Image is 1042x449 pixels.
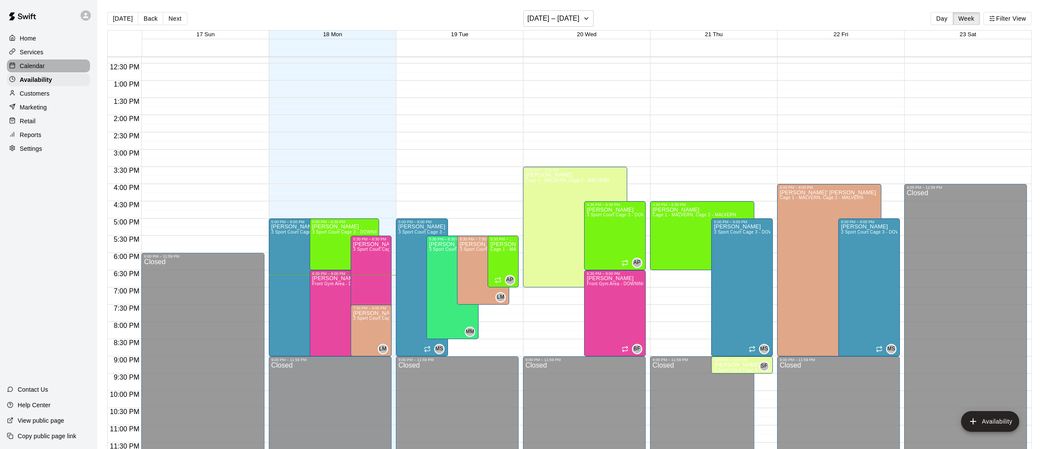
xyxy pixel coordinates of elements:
button: 19 Tue [451,31,469,37]
div: 9:00 PM – 9:30 PM [714,358,770,362]
div: 6:30 PM – 9:00 PM [312,271,377,276]
span: 4:30 PM [112,201,142,209]
p: View public page [18,416,64,425]
div: 5:00 PM – 6:30 PM: Available [310,218,379,270]
div: 5:00 PM – 9:00 PM [398,220,445,224]
div: 7:30 PM – 9:00 PM: Available [351,305,392,356]
div: 6:30 PM – 9:00 PM [587,271,643,276]
button: 20 Wed [577,31,597,37]
div: 3:30 PM – 7:00 PM [526,168,625,172]
span: SF [761,362,768,371]
span: 3:30 PM [112,167,142,174]
a: Customers [7,87,90,100]
div: 9:00 PM – 9:30 PM: Available [711,356,773,374]
button: 17 Sun [196,31,215,37]
span: 8:30 PM [112,339,142,346]
div: 9:00 PM – 11:59 PM [526,358,643,362]
a: Availability [7,73,90,86]
span: 9:30 PM [112,374,142,381]
p: Services [20,48,44,56]
button: [DATE] – [DATE] [523,10,594,27]
div: Matt Smith [759,344,769,354]
span: Recurring availability [749,346,756,352]
div: 5:30 PM – 7:30 PM: Available [457,236,509,305]
span: AP [506,276,513,284]
div: Calendar [7,59,90,72]
div: Matt Smith [886,344,896,354]
button: 21 Thu [705,31,722,37]
div: 5:30 PM – 8:30 PM [429,237,476,241]
div: 5:00 PM – 9:00 PM [714,220,770,224]
span: AP [633,259,641,267]
a: Marketing [7,101,90,114]
div: 5:00 PM – 9:00 PM [271,220,336,224]
div: Brandon Flythe [632,344,642,354]
button: Back [138,12,163,25]
button: 23 Sat [960,31,977,37]
span: 5:00 PM [112,218,142,226]
span: MS [887,345,896,353]
span: LM [379,345,386,353]
button: Filter View [983,12,1032,25]
div: 4:00 PM – 9:00 PM [780,185,879,190]
p: Availability [20,75,52,84]
button: Day [930,12,953,25]
span: 6:00 PM [112,253,142,260]
p: Reports [20,131,41,139]
div: 5:30 PM – 8:30 PM: Available [426,236,479,339]
div: 5:30 PM – 7:30 PM [460,237,507,241]
div: 5:00 PM – 9:00 PM [841,220,897,224]
div: 6:00 PM – 11:59 PM [144,254,261,259]
p: Calendar [20,62,45,70]
span: 1:30 PM [112,98,142,105]
div: 5:30 PM – 7:00 PM: Available [488,236,518,287]
span: 7:30 PM [112,305,142,312]
div: 9:00 PM – 11:59 PM [271,358,389,362]
span: 10:30 PM [108,408,141,415]
p: Help Center [18,401,50,409]
span: 3 Sport Court Cage 3 - DOWNINGTOWN, 2 Turf Cage 2 - DOWNINGTOWN, 1 Turf Cage 1 - DOWNINGTOWN, 3 T... [460,247,929,252]
div: Alexa Peterson [505,275,515,285]
div: 5:30 PM – 7:00 PM [490,237,516,241]
span: 3 Sport Court Cage 3 - DOWNINGTOWN, 2 Sport Court Cage 2 - DOWNINGTOWN, 1 Turf Cage 1 - DOWNINGTO... [312,230,782,234]
span: LM [497,293,504,302]
div: 5:00 PM – 6:30 PM [312,220,377,224]
div: Leise' Ann McCubbin [378,344,388,354]
p: Settings [20,144,42,153]
span: Recurring availability [622,346,628,352]
div: 5:00 PM – 9:00 PM: Available [711,218,773,356]
div: 6:30 PM – 9:00 PM: Available [310,270,379,356]
span: 10:00 PM [108,391,141,398]
span: 11:00 PM [108,425,141,433]
div: 9:00 PM – 11:59 PM [653,358,752,362]
div: Services [7,46,90,59]
div: Leise' Ann McCubbin [495,292,506,302]
span: Recurring availability [876,346,883,352]
span: BF [634,345,641,353]
span: Cage 1 - MALVERN, Cage 2 - MALVERN [490,247,574,252]
span: MS [435,345,443,353]
span: Cage 1 - MALVERN, Cage 2 - MALVERN [653,212,736,217]
div: 3:30 PM – 7:00 PM: Available [523,167,627,287]
p: Contact Us [18,385,48,394]
div: 5:30 PM – 8:30 PM [353,237,389,241]
div: 4:30 PM – 6:30 PM [653,203,752,207]
button: Week [953,12,980,25]
span: 2:30 PM [112,132,142,140]
span: 7:00 PM [112,287,142,295]
span: 22 Fri [834,31,848,37]
div: 5:00 PM – 9:00 PM: Available [269,218,339,356]
span: 9:00 PM [112,356,142,364]
span: 1:00 PM [112,81,142,88]
button: 18 Mon [323,31,342,37]
span: Cage 1 - MALVERN, Cage 2 - MALVERN [780,195,863,200]
div: 4:30 PM – 6:30 PM: Available [584,201,646,270]
div: Alexa Peterson [632,258,642,268]
div: 4:00 PM – 9:00 PM: Available [777,184,881,356]
a: Reports [7,128,90,141]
